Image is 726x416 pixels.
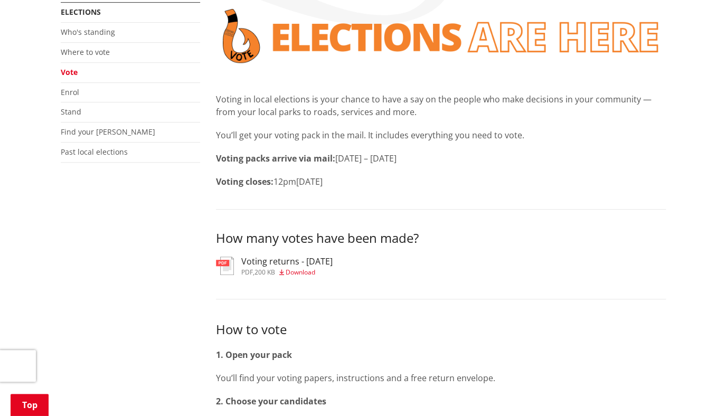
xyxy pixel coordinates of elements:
[11,394,49,416] a: Top
[61,27,115,37] a: Who's standing
[216,257,234,275] img: document-pdf.svg
[216,153,335,164] strong: Voting packs arrive via mail:
[216,349,292,361] strong: 1. Open your pack
[241,268,253,277] span: pdf
[216,176,274,187] strong: Voting closes:
[61,47,110,57] a: Where to vote
[216,129,666,141] p: You’ll get your voting pack in the mail. It includes everything you need to vote.
[216,2,666,70] img: Vote banner transparent
[216,320,666,338] h3: How to vote
[61,127,155,137] a: Find your [PERSON_NAME]
[254,268,275,277] span: 200 KB
[216,93,666,118] p: Voting in local elections is your chance to have a say on the people who make decisions in your c...
[216,372,495,384] span: You’ll find your voting papers, instructions and a free return envelope.
[241,257,333,267] h3: Voting returns - [DATE]
[61,87,79,97] a: Enrol
[677,372,715,410] iframe: Messenger Launcher
[241,269,333,276] div: ,
[61,107,81,117] a: Stand
[61,67,78,77] a: Vote
[61,147,128,157] a: Past local elections
[216,152,666,165] p: [DATE] – [DATE]
[216,395,326,407] strong: 2. Choose your candidates
[286,268,315,277] span: Download
[274,176,323,187] span: 12pm[DATE]
[216,231,666,246] h3: How many votes have been made?
[61,7,101,17] a: Elections
[216,257,333,276] a: Voting returns - [DATE] pdf,200 KB Download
